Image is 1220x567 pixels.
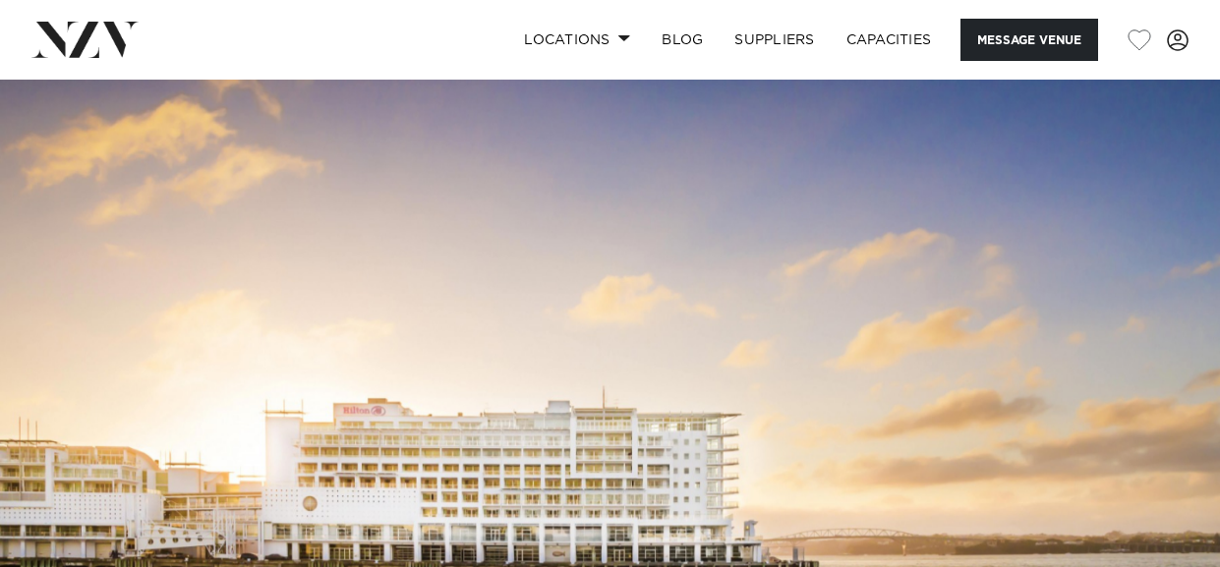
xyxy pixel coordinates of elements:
[646,19,719,61] a: BLOG
[719,19,830,61] a: SUPPLIERS
[960,19,1098,61] button: Message Venue
[508,19,646,61] a: Locations
[831,19,948,61] a: Capacities
[31,22,139,57] img: nzv-logo.png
